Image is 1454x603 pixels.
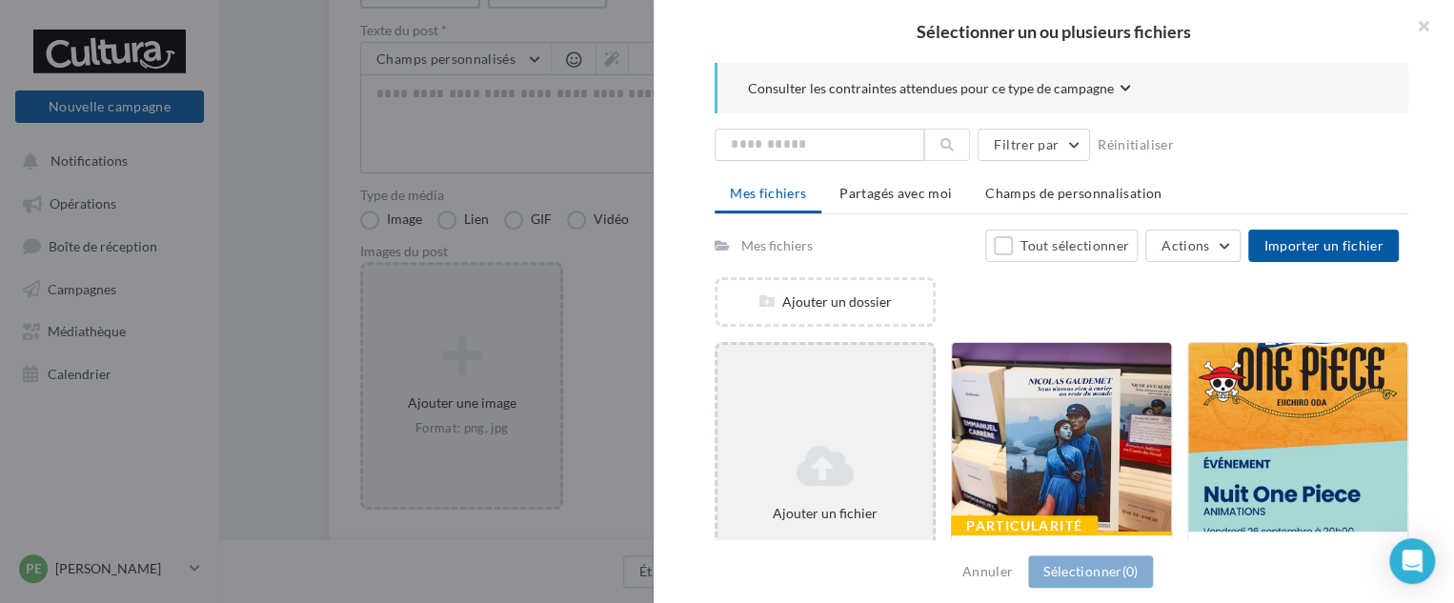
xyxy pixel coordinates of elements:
button: Actions [1145,230,1241,262]
span: (0) [1121,563,1138,579]
div: Mes fichiers [741,236,813,255]
div: Open Intercom Messenger [1389,538,1435,584]
div: Ajouter un dossier [717,292,933,312]
span: Consulter les contraintes attendues pour ce type de campagne [748,79,1114,98]
button: Importer un fichier [1248,230,1399,262]
div: Ajouter un fichier [725,504,925,523]
div: Particularité [951,515,1098,536]
span: Partagés avec moi [839,185,952,201]
h2: Sélectionner un ou plusieurs fichiers [684,23,1424,40]
button: Sélectionner(0) [1028,555,1153,588]
button: Réinitialiser [1090,133,1181,156]
span: Importer un fichier [1263,237,1383,253]
button: Tout sélectionner [985,230,1138,262]
button: Filtrer par [978,129,1090,161]
span: Champs de personnalisation [985,185,1161,201]
button: Annuler [955,560,1020,583]
button: Consulter les contraintes attendues pour ce type de campagne [748,78,1131,102]
span: Mes fichiers [730,185,806,201]
span: Actions [1161,237,1209,253]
